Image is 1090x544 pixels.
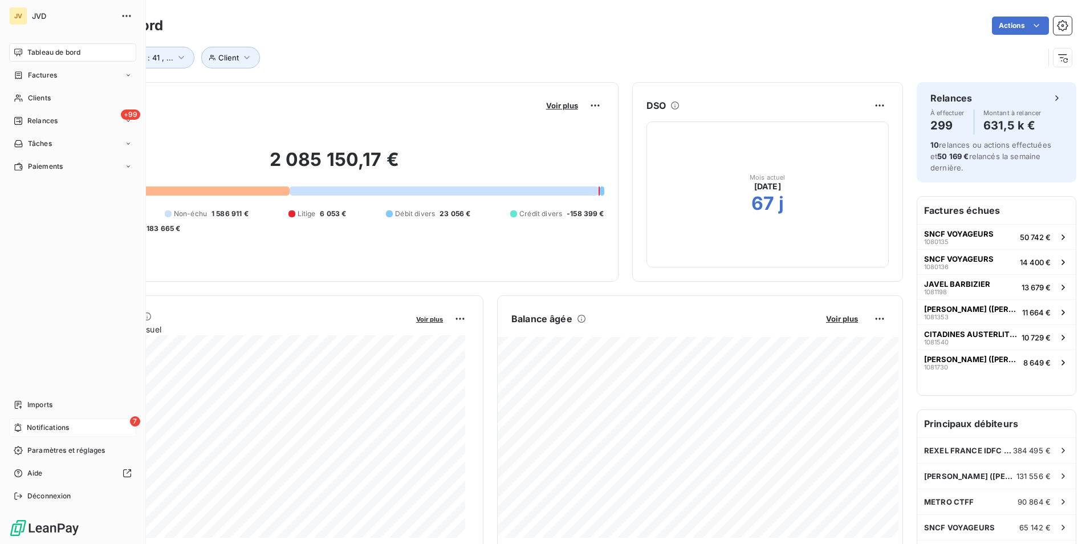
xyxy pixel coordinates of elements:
button: [PERSON_NAME] ([PERSON_NAME])108135311 664 € [917,299,1076,324]
a: Aide [9,464,136,482]
span: 1081540 [924,339,949,346]
span: 1080135 [924,238,949,245]
span: 1 586 911 € [212,209,249,219]
span: 50 742 € [1020,233,1051,242]
h4: 299 [930,116,965,135]
iframe: Intercom live chat [1051,505,1079,533]
span: 23 056 € [440,209,470,219]
button: CITADINES AUSTERLITZ [GEOGRAPHIC_DATA]108154010 729 € [917,324,1076,350]
span: 10 [930,140,939,149]
span: 131 556 € [1016,472,1051,481]
h2: 2 085 150,17 € [64,148,604,182]
span: Tâches [28,139,52,149]
span: REXEL FRANCE IDFC (MEUNG) [924,446,1013,455]
span: Relances [27,116,58,126]
span: CITADINES AUSTERLITZ [GEOGRAPHIC_DATA] [924,330,1017,339]
h2: 67 [751,192,774,215]
span: Montant à relancer [983,109,1042,116]
span: SNCF VOYAGEURS [924,523,995,532]
span: [PERSON_NAME] ([PERSON_NAME]) [924,472,1016,481]
span: Client [218,53,239,62]
span: 65 142 € [1019,523,1051,532]
span: METRO CTFF [924,497,974,506]
h6: Factures échues [917,197,1076,224]
span: Litige [298,209,316,219]
span: 14 400 € [1020,258,1051,267]
img: Logo LeanPay [9,519,80,537]
h6: Principaux débiteurs [917,410,1076,437]
span: +99 [121,109,140,120]
span: À effectuer [930,109,965,116]
span: Mois actuel [750,174,786,181]
button: Voir plus [413,314,446,324]
span: [PERSON_NAME] ([PERSON_NAME]) [924,355,1019,364]
h6: Balance âgée [511,312,572,326]
button: SNCF VOYAGEURS108013550 742 € [917,224,1076,249]
span: SNCF VOYAGEURS [924,229,994,238]
span: Voir plus [546,101,578,110]
button: Voir plus [543,100,581,111]
span: 1081353 [924,314,949,320]
button: SNCF VOYAGEURS108013614 400 € [917,249,1076,274]
span: [PERSON_NAME] ([PERSON_NAME]) [924,305,1018,314]
button: Client [201,47,260,68]
span: 1080136 [924,263,949,270]
span: 90 864 € [1018,497,1051,506]
span: 13 679 € [1022,283,1051,292]
span: Factures [28,70,57,80]
span: 1081730 [924,364,948,371]
button: JAVEL BARBIZIER108119813 679 € [917,274,1076,299]
span: Débit divers [395,209,435,219]
span: Crédit divers [519,209,562,219]
div: JV [9,7,27,25]
span: Paiements [28,161,63,172]
span: Déconnexion [27,491,71,501]
span: [DATE] [754,181,781,192]
span: 10 729 € [1022,333,1051,342]
h6: Relances [930,91,972,105]
span: Clients [28,93,51,103]
span: 6 053 € [320,209,346,219]
span: Tableau de bord [27,47,80,58]
span: Voir plus [416,315,443,323]
span: Non-échu [174,209,207,219]
button: Actions [992,17,1049,35]
h6: DSO [646,99,666,112]
span: Notifications [27,423,69,433]
h2: j [779,192,784,215]
span: 8 649 € [1023,358,1051,367]
span: 1081198 [924,289,947,295]
span: JAVEL BARBIZIER [924,279,990,289]
button: [PERSON_NAME] ([PERSON_NAME])10817308 649 € [917,350,1076,375]
span: 11 664 € [1022,308,1051,317]
span: -158 399 € [567,209,604,219]
span: Imports [27,400,52,410]
span: Aide [27,468,43,478]
span: 384 495 € [1013,446,1051,455]
span: SNCF VOYAGEURS [924,254,994,263]
span: Chiffre d'affaires mensuel [64,323,408,335]
span: -183 665 € [143,224,181,234]
h4: 631,5 k € [983,116,1042,135]
button: Voir plus [823,314,861,324]
span: Voir plus [826,314,858,323]
span: 50 169 € [937,152,969,161]
span: relances ou actions effectuées et relancés la semaine dernière. [930,140,1051,172]
span: Paramètres et réglages [27,445,105,456]
span: 7 [130,416,140,427]
span: JVD [32,11,114,21]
